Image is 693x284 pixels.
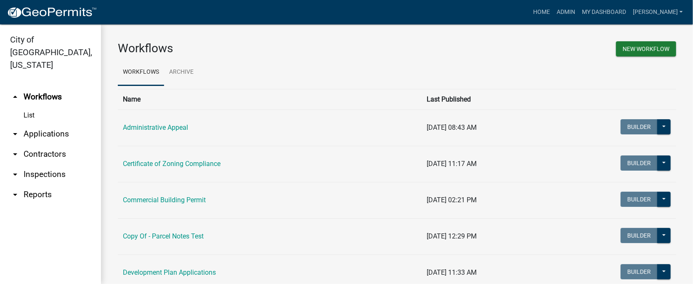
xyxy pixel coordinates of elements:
[629,4,686,20] a: [PERSON_NAME]
[621,155,658,171] button: Builder
[427,160,477,168] span: [DATE] 11:17 AM
[427,196,477,204] span: [DATE] 02:21 PM
[10,149,20,159] i: arrow_drop_down
[118,41,391,56] h3: Workflows
[422,89,548,110] th: Last Published
[427,232,477,240] span: [DATE] 12:29 PM
[123,268,216,276] a: Development Plan Applications
[530,4,553,20] a: Home
[118,59,164,86] a: Workflows
[579,4,629,20] a: My Dashboard
[621,192,658,207] button: Builder
[621,228,658,243] button: Builder
[427,268,477,276] span: [DATE] 11:33 AM
[118,89,422,110] th: Name
[427,123,477,131] span: [DATE] 08:43 AM
[123,123,188,131] a: Administrative Appeal
[123,196,206,204] a: Commercial Building Permit
[621,264,658,279] button: Builder
[553,4,579,20] a: Admin
[123,160,220,168] a: Certificate of Zoning Compliance
[10,190,20,200] i: arrow_drop_down
[123,232,204,240] a: Copy Of - Parcel Notes Test
[10,92,20,102] i: arrow_drop_up
[616,41,676,56] button: New Workflow
[10,129,20,139] i: arrow_drop_down
[621,119,658,134] button: Builder
[10,169,20,180] i: arrow_drop_down
[164,59,199,86] a: Archive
